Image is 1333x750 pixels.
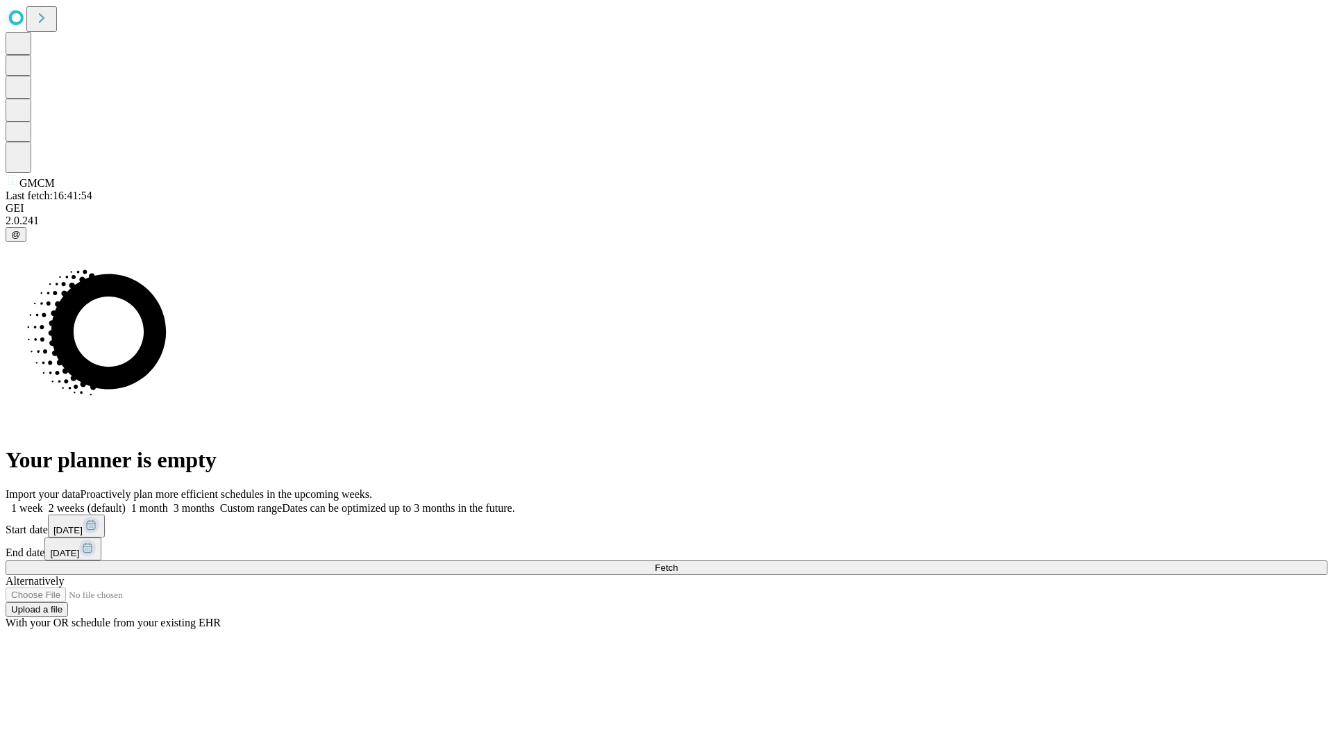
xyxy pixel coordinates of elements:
[6,602,68,617] button: Upload a file
[6,202,1327,215] div: GEI
[6,447,1327,473] h1: Your planner is empty
[50,548,79,558] span: [DATE]
[174,502,215,514] span: 3 months
[6,190,92,201] span: Last fetch: 16:41:54
[6,537,1327,560] div: End date
[44,537,101,560] button: [DATE]
[6,560,1327,575] button: Fetch
[6,488,81,500] span: Import your data
[11,229,21,240] span: @
[6,215,1327,227] div: 2.0.241
[19,177,55,189] span: GMCM
[48,515,105,537] button: [DATE]
[6,515,1327,537] div: Start date
[6,575,64,587] span: Alternatively
[655,562,678,573] span: Fetch
[6,617,221,628] span: With your OR schedule from your existing EHR
[11,502,43,514] span: 1 week
[131,502,168,514] span: 1 month
[282,502,514,514] span: Dates can be optimized up to 3 months in the future.
[6,227,26,242] button: @
[49,502,126,514] span: 2 weeks (default)
[53,525,83,535] span: [DATE]
[220,502,282,514] span: Custom range
[81,488,372,500] span: Proactively plan more efficient schedules in the upcoming weeks.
